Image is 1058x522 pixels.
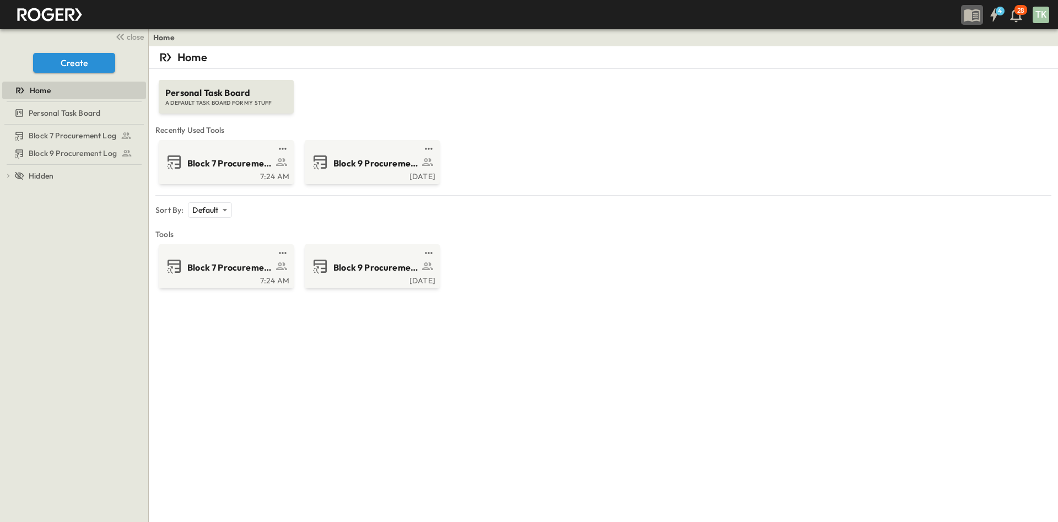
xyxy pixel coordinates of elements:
p: 28 [1017,6,1024,15]
a: Block 9 Procurement Log [2,146,144,161]
p: Home [177,50,207,65]
div: TK [1033,7,1049,23]
div: Personal Task Boardtest [2,104,146,122]
button: test [276,246,289,260]
button: 4 [983,5,1005,25]
span: Block 7 Procurement Log [187,157,273,170]
a: Personal Task Board [2,105,144,121]
a: Block 9 Procurement Log [307,257,435,275]
div: Block 9 Procurement Logtest [2,144,146,162]
a: 7:24 AM [161,275,289,284]
span: Home [30,85,51,96]
button: test [422,142,435,155]
h6: 4 [998,7,1002,15]
button: test [422,246,435,260]
p: Default [192,205,218,216]
a: Home [153,32,175,43]
p: Sort By: [155,205,183,216]
button: TK [1032,6,1050,24]
span: Block 7 Procurement Log [187,261,273,274]
span: Block 9 Procurement Log [29,148,117,159]
span: Tools [155,229,1051,240]
a: Block 7 Procurement Log [161,153,289,171]
a: Block 9 Procurement Log [307,153,435,171]
a: Block 7 Procurement Log [2,128,144,143]
span: Block 7 Procurement Log [29,130,116,141]
span: Personal Task Board [29,107,100,119]
a: Personal Task BoardA DEFAULT TASK BOARD FOR MY STUFF [158,69,295,114]
a: 7:24 AM [161,171,289,180]
button: close [111,29,146,44]
span: A DEFAULT TASK BOARD FOR MY STUFF [165,99,287,107]
div: Block 7 Procurement Logtest [2,127,146,144]
span: Block 9 Procurement Log [333,157,419,170]
span: Personal Task Board [165,87,287,99]
div: Default [188,202,231,218]
span: Recently Used Tools [155,125,1051,136]
a: [DATE] [307,275,435,284]
button: test [276,142,289,155]
button: Create [33,53,115,73]
a: [DATE] [307,171,435,180]
a: Block 7 Procurement Log [161,257,289,275]
span: Block 9 Procurement Log [333,261,419,274]
nav: breadcrumbs [153,32,181,43]
span: close [127,31,144,42]
a: Home [2,83,144,98]
span: Hidden [29,170,53,181]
